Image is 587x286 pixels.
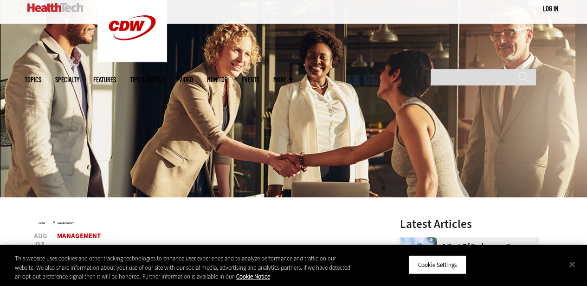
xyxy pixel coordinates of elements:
a: Log in [543,4,558,13]
button: Close [562,254,582,274]
a: CDW [97,55,167,65]
a: Management [58,221,74,225]
a: Management [57,231,101,240]
span: Specialty [55,76,79,83]
img: Home [27,3,84,12]
div: User menu [543,4,558,13]
a: Events [242,76,259,83]
span: More [273,76,293,83]
div: This website uses cookies and other tracking technologies to enhance user experience and to analy... [15,254,352,281]
span: 01 [34,240,47,250]
button: Cookie Settings [408,255,466,274]
a: A Test of Endurance for Healthcare Cybersecurity [400,243,533,258]
a: Home [39,221,45,225]
a: Healthcare cybersecurity [400,237,441,245]
span: Topics [25,76,41,83]
a: MonITor [207,76,228,83]
a: More information about your privacy [236,273,270,280]
a: Video [179,76,193,83]
img: Healthcare cybersecurity [400,237,437,274]
a: Features [93,76,116,83]
div: » [39,218,375,226]
a: Tips & Tactics [130,76,165,83]
h3: Latest Articles [400,218,539,230]
span: Aug [34,233,47,240]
